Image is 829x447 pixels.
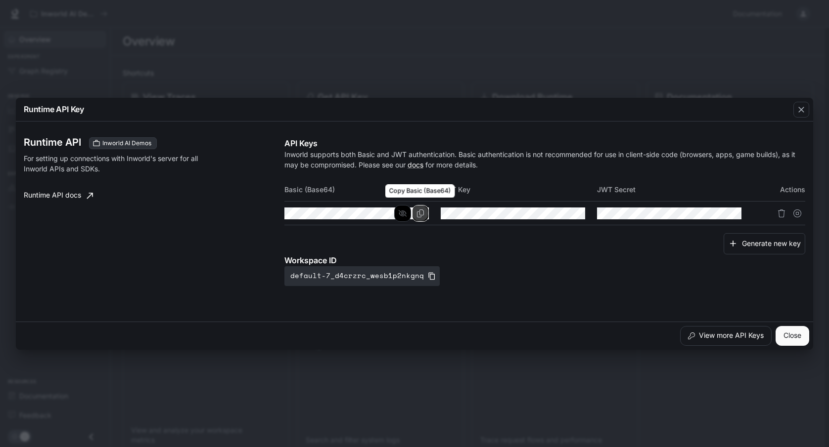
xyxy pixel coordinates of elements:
[89,137,157,149] div: These keys will apply to your current workspace only
[284,254,805,266] p: Workspace ID
[284,178,441,202] th: Basic (Base64)
[284,266,440,286] button: default-7_d4crzrc_wesb1p2nkgnq
[24,137,81,147] h3: Runtime API
[724,233,805,254] button: Generate new key
[412,205,429,222] button: Copy Basic (Base64)
[753,178,805,202] th: Actions
[284,149,805,170] p: Inworld supports both Basic and JWT authentication. Basic authentication is not recommended for u...
[441,178,597,202] th: JWT Key
[774,205,789,221] button: Delete API key
[24,153,213,174] p: For setting up connections with Inworld's server for all Inworld APIs and SDKs.
[680,326,772,346] button: View more API Keys
[284,137,805,149] p: API Keys
[20,186,97,205] a: Runtime API docs
[789,205,805,221] button: Suspend API key
[597,178,753,202] th: JWT Secret
[98,139,155,148] span: Inworld AI Demos
[776,326,809,346] button: Close
[385,185,455,198] div: Copy Basic (Base64)
[408,161,423,169] a: docs
[24,103,84,115] p: Runtime API Key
